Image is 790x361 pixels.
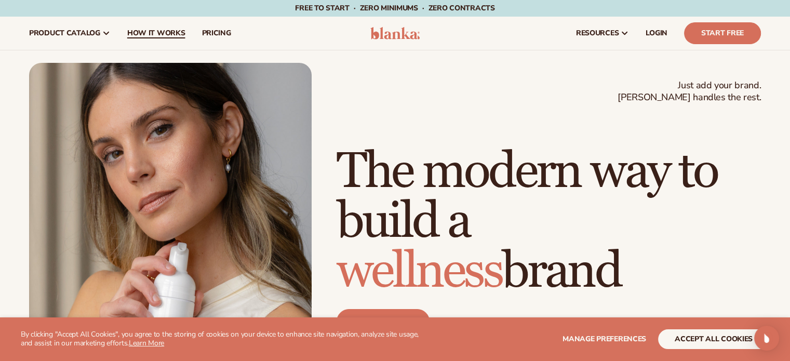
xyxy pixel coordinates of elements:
[295,3,494,13] span: Free to start · ZERO minimums · ZERO contracts
[370,27,420,39] img: logo
[21,330,431,348] p: By clicking "Accept All Cookies", you agree to the storing of cookies on your device to enhance s...
[129,338,164,348] a: Learn More
[576,29,619,37] span: resources
[646,29,667,37] span: LOGIN
[684,22,761,44] a: Start Free
[127,29,185,37] span: How It Works
[337,309,430,334] a: Start free
[202,29,231,37] span: pricing
[563,334,646,344] span: Manage preferences
[119,17,194,50] a: How It Works
[637,17,676,50] a: LOGIN
[658,329,769,349] button: accept all cookies
[618,79,761,104] span: Just add your brand. [PERSON_NAME] handles the rest.
[754,326,779,351] div: Open Intercom Messenger
[337,241,502,302] span: wellness
[568,17,637,50] a: resources
[337,147,761,297] h1: The modern way to build a brand
[563,329,646,349] button: Manage preferences
[21,17,119,50] a: product catalog
[193,17,239,50] a: pricing
[29,29,100,37] span: product catalog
